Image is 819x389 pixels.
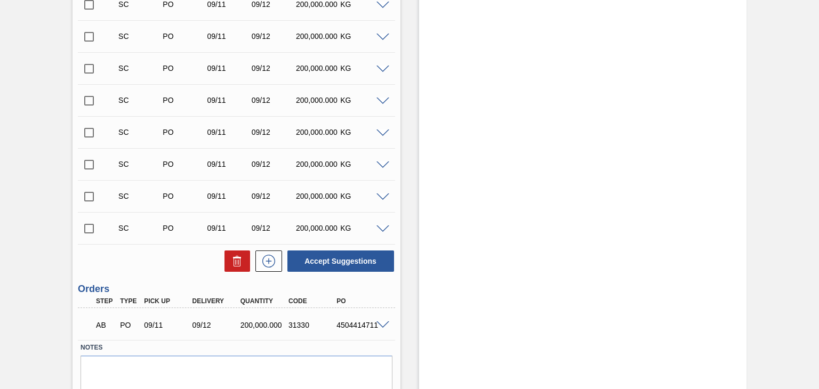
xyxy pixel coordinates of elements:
[117,297,141,305] div: Type
[286,321,339,329] div: 31330
[117,321,141,329] div: Purchase order
[160,32,208,40] div: Purchase order
[116,32,164,40] div: Suggestion Created
[141,321,194,329] div: 09/11/2025
[93,313,117,337] div: Awaiting Billing
[141,297,194,305] div: Pick up
[160,128,208,136] div: Purchase order
[205,160,253,168] div: 09/11/2025
[249,192,298,200] div: 09/12/2025
[338,96,386,104] div: KG
[116,192,164,200] div: Suggestion Created
[249,128,298,136] div: 09/12/2025
[160,96,208,104] div: Purchase order
[293,160,342,168] div: 200,000.000
[287,250,394,272] button: Accept Suggestions
[116,96,164,104] div: Suggestion Created
[238,321,291,329] div: 200,000.000
[116,160,164,168] div: Suggestion Created
[116,128,164,136] div: Suggestion Created
[293,192,342,200] div: 200,000.000
[205,96,253,104] div: 09/11/2025
[160,224,208,232] div: Purchase order
[78,283,395,295] h3: Orders
[338,192,386,200] div: KG
[286,297,339,305] div: Code
[160,160,208,168] div: Purchase order
[160,192,208,200] div: Purchase order
[338,160,386,168] div: KG
[249,64,298,72] div: 09/12/2025
[249,160,298,168] div: 09/12/2025
[205,64,253,72] div: 09/11/2025
[205,224,253,232] div: 09/11/2025
[338,64,386,72] div: KG
[219,250,250,272] div: Delete Suggestions
[190,321,243,329] div: 09/12/2025
[116,64,164,72] div: Suggestion Created
[249,224,298,232] div: 09/12/2025
[250,250,282,272] div: New suggestion
[96,321,115,329] p: AB
[282,249,395,273] div: Accept Suggestions
[338,32,386,40] div: KG
[293,128,342,136] div: 200,000.000
[293,32,342,40] div: 200,000.000
[338,224,386,232] div: KG
[116,224,164,232] div: Suggestion Created
[334,297,387,305] div: PO
[293,224,342,232] div: 200,000.000
[238,297,291,305] div: Quantity
[293,64,342,72] div: 200,000.000
[205,32,253,40] div: 09/11/2025
[249,96,298,104] div: 09/12/2025
[338,128,386,136] div: KG
[205,128,253,136] div: 09/11/2025
[81,340,392,355] label: Notes
[334,321,387,329] div: 4504414711
[205,192,253,200] div: 09/11/2025
[249,32,298,40] div: 09/12/2025
[160,64,208,72] div: Purchase order
[93,297,117,305] div: Step
[293,96,342,104] div: 200,000.000
[190,297,243,305] div: Delivery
